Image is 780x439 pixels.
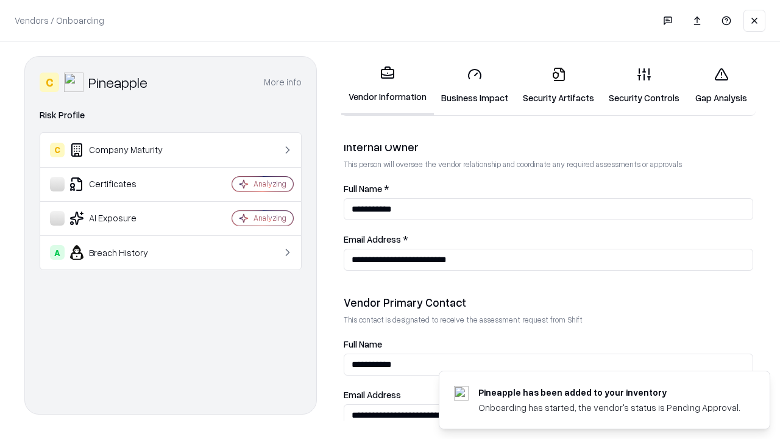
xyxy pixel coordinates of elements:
div: Analyzing [253,179,286,189]
label: Full Name [344,340,753,349]
p: This person will oversee the vendor relationship and coordinate any required assessments or appro... [344,159,753,170]
div: Breach History [50,245,196,260]
div: Pineapple has been added to your inventory [478,386,740,399]
div: Onboarding has started, the vendor's status is Pending Approval. [478,401,740,414]
label: Email Address [344,390,753,399]
img: Pineapple [64,73,83,92]
div: AI Exposure [50,211,196,226]
a: Security Controls [601,57,687,114]
div: C [50,143,65,157]
a: Security Artifacts [516,57,601,114]
div: Analyzing [253,213,286,223]
div: C [40,73,59,92]
div: Company Maturity [50,143,196,157]
div: Internal Owner [344,140,753,154]
div: Vendor Primary Contact [344,295,753,310]
a: Vendor Information [341,56,434,115]
label: Full Name * [344,184,753,193]
a: Business Impact [434,57,516,114]
div: Pineapple [88,73,147,92]
div: A [50,245,65,260]
div: Risk Profile [40,108,302,123]
p: Vendors / Onboarding [15,14,104,27]
a: Gap Analysis [687,57,756,114]
div: Certificates [50,177,196,191]
button: More info [264,71,302,93]
label: Email Address * [344,235,753,244]
img: pineappleenergy.com [454,386,469,401]
p: This contact is designated to receive the assessment request from Shift [344,315,753,325]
